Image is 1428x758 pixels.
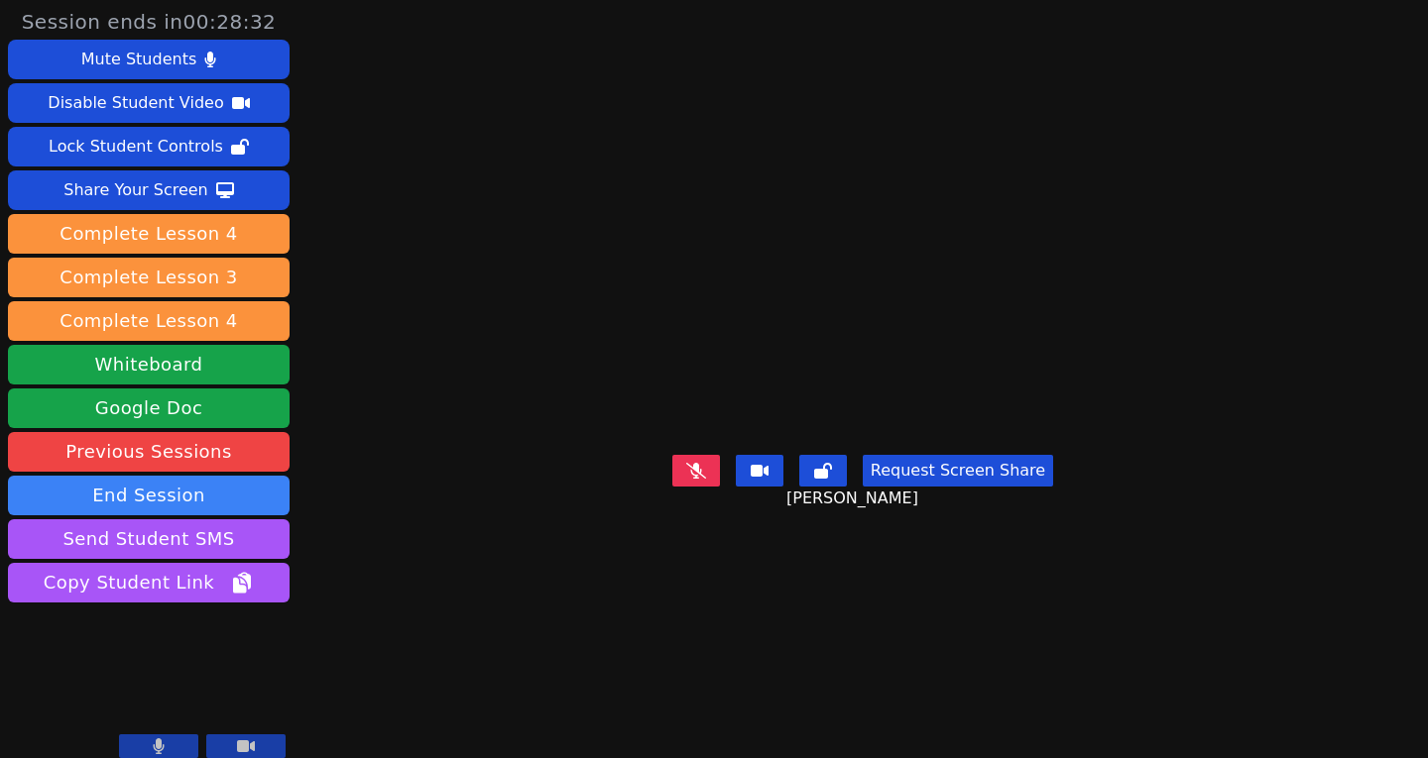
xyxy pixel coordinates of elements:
button: Complete Lesson 3 [8,258,290,297]
time: 00:28:32 [183,10,277,34]
div: Share Your Screen [63,174,208,206]
span: [PERSON_NAME] [786,487,923,510]
button: Whiteboard [8,345,290,384]
div: Mute Students [81,44,196,75]
button: Send Student SMS [8,519,290,559]
a: Previous Sessions [8,432,290,472]
div: Lock Student Controls [49,131,223,162]
span: Session ends in [22,8,277,36]
button: Complete Lesson 4 [8,214,290,254]
button: Complete Lesson 4 [8,301,290,341]
div: Disable Student Video [48,87,223,119]
button: Mute Students [8,40,290,79]
a: Google Doc [8,388,290,428]
button: Disable Student Video [8,83,290,123]
button: Share Your Screen [8,170,290,210]
button: Copy Student Link [8,563,290,602]
button: Request Screen Share [863,455,1053,487]
button: Lock Student Controls [8,127,290,166]
button: End Session [8,476,290,515]
span: Copy Student Link [44,569,254,596]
